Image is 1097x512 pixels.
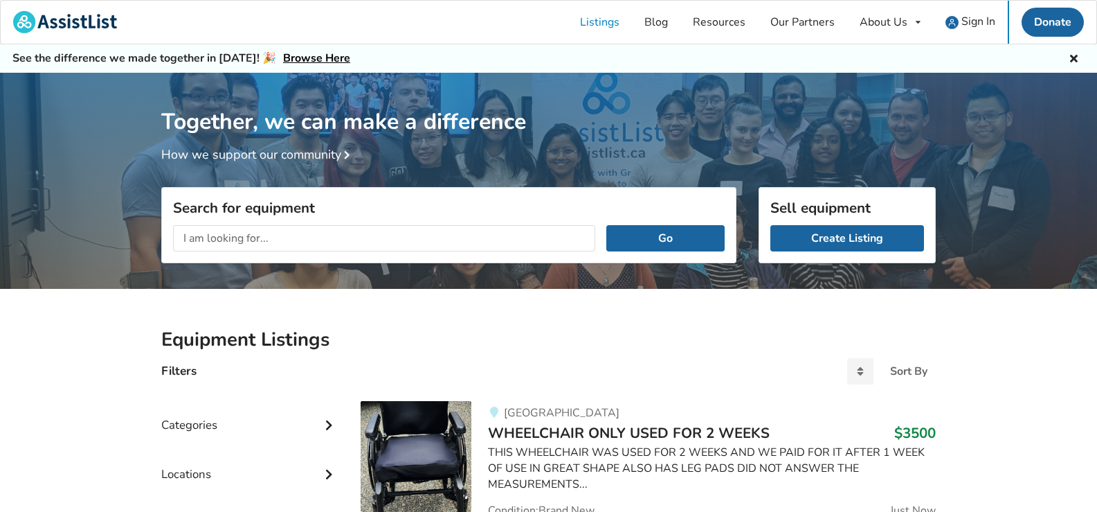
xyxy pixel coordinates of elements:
a: user icon Sign In [933,1,1008,44]
input: I am looking for... [173,225,595,251]
a: Browse Here [283,51,350,66]
div: About Us [860,17,907,28]
h3: $3500 [894,424,936,442]
img: mobility-wheelchair only used for 2 weeks [361,401,471,512]
span: [GEOGRAPHIC_DATA] [504,405,619,421]
a: Resources [680,1,758,44]
a: Blog [632,1,680,44]
a: Create Listing [770,225,924,251]
a: Donate [1022,8,1084,37]
img: assistlist-logo [13,11,117,33]
div: Locations [161,439,338,488]
h3: Sell equipment [770,199,924,217]
img: user icon [945,16,959,29]
div: Categories [161,390,338,439]
span: Sign In [961,14,995,29]
h4: Filters [161,363,197,379]
div: THIS WHEELCHAIR WAS USED FOR 2 WEEKS AND WE PAID FOR IT AFTER 1 WEEK OF USE IN GREAT SHAPE ALSO H... [488,445,936,493]
span: WHEELCHAIR ONLY USED FOR 2 WEEKS [488,423,770,443]
h1: Together, we can make a difference [161,73,936,136]
div: Sort By [890,366,927,377]
h2: Equipment Listings [161,328,936,352]
h5: See the difference we made together in [DATE]! 🎉 [12,51,350,66]
a: Our Partners [758,1,847,44]
a: How we support our community [161,146,355,163]
h3: Search for equipment [173,199,725,217]
a: Listings [568,1,632,44]
button: Go [606,225,725,251]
